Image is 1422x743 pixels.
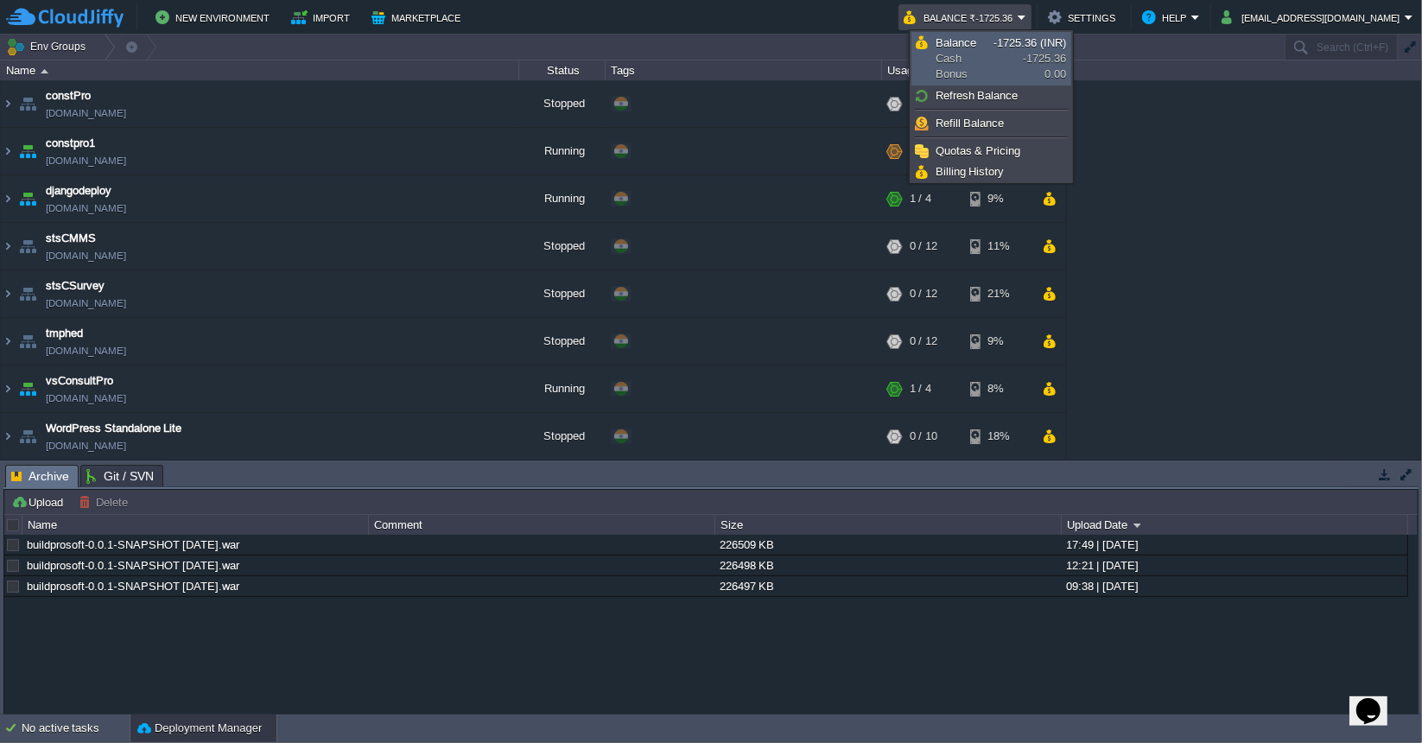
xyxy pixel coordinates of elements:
[910,223,937,270] div: 0 / 12
[606,60,881,80] div: Tags
[46,372,113,390] a: vsConsultPro
[16,365,40,412] img: AMDAwAAAACH5BAEAAAAALAAAAAABAAEAAAICRAEAOw==
[46,420,181,437] a: WordPress Standalone Lite
[41,69,48,73] img: AMDAwAAAACH5BAEAAAAALAAAAAABAAEAAAICRAEAOw==
[1,128,15,175] img: AMDAwAAAACH5BAEAAAAALAAAAAABAAEAAAICRAEAOw==
[22,714,130,742] div: No active tasks
[970,175,1026,222] div: 9%
[1,365,15,412] img: AMDAwAAAACH5BAEAAAAALAAAAAABAAEAAAICRAEAOw==
[715,556,1060,575] div: 226498 KB
[936,144,1020,157] span: Quotas & Pricing
[6,35,92,59] button: Env Groups
[1,175,15,222] img: AMDAwAAAACH5BAEAAAAALAAAAAABAAEAAAICRAEAOw==
[1,318,15,365] img: AMDAwAAAACH5BAEAAAAALAAAAAABAAEAAAICRAEAOw==
[46,325,83,342] a: tmphed
[912,142,1070,161] a: Quotas & Pricing
[970,365,1026,412] div: 8%
[1062,576,1406,596] div: 09:38 | [DATE]
[86,466,154,486] span: Git / SVN
[904,7,1018,28] button: Balance ₹-1725.36
[46,182,111,200] a: djangodeploy
[519,175,606,222] div: Running
[970,270,1026,317] div: 21%
[46,152,126,169] a: [DOMAIN_NAME]
[910,413,937,460] div: 0 / 10
[519,80,606,127] div: Stopped
[46,437,126,454] a: [DOMAIN_NAME]
[520,60,605,80] div: Status
[519,223,606,270] div: Stopped
[936,117,1005,130] span: Refill Balance
[27,538,239,551] a: buildprosoft-0.0.1-SNAPSHOT [DATE].war
[910,175,931,222] div: 1 / 4
[715,535,1060,555] div: 226509 KB
[1222,7,1405,28] button: [EMAIL_ADDRESS][DOMAIN_NAME]
[1,80,15,127] img: AMDAwAAAACH5BAEAAAAALAAAAAABAAEAAAICRAEAOw==
[16,80,40,127] img: AMDAwAAAACH5BAEAAAAALAAAAAABAAEAAAICRAEAOw==
[910,365,931,412] div: 1 / 4
[519,270,606,317] div: Stopped
[46,390,126,407] a: [DOMAIN_NAME]
[16,413,40,460] img: AMDAwAAAACH5BAEAAAAALAAAAAABAAEAAAICRAEAOw==
[970,318,1026,365] div: 9%
[156,7,275,28] button: New Environment
[715,576,1060,596] div: 226497 KB
[1,270,15,317] img: AMDAwAAAACH5BAEAAAAALAAAAAABAAEAAAICRAEAOw==
[716,515,1061,535] div: Size
[11,494,68,510] button: Upload
[46,230,96,247] a: stsCMMS
[1142,7,1191,28] button: Help
[1,413,15,460] img: AMDAwAAAACH5BAEAAAAALAAAAAABAAEAAAICRAEAOw==
[1349,674,1405,726] iframe: chat widget
[46,295,126,312] a: [DOMAIN_NAME]
[16,175,40,222] img: AMDAwAAAACH5BAEAAAAALAAAAAABAAEAAAICRAEAOw==
[16,270,40,317] img: AMDAwAAAACH5BAEAAAAALAAAAAABAAEAAAICRAEAOw==
[11,466,69,487] span: Archive
[46,247,126,264] a: [DOMAIN_NAME]
[970,223,1026,270] div: 11%
[910,270,937,317] div: 0 / 12
[519,128,606,175] div: Running
[912,114,1070,133] a: Refill Balance
[6,7,124,29] img: CloudJiffy
[46,135,95,152] a: constpro1
[912,33,1070,85] a: BalanceCashBonus-1725.36 (INR)-1725.360.00
[1063,515,1407,535] div: Upload Date
[1062,556,1406,575] div: 12:21 | [DATE]
[371,7,466,28] button: Marketplace
[16,318,40,365] img: AMDAwAAAACH5BAEAAAAALAAAAAABAAEAAAICRAEAOw==
[993,36,1066,80] span: -1725.36 0.00
[883,60,1065,80] div: Usage
[912,86,1070,105] a: Refresh Balance
[993,36,1066,49] span: -1725.36 (INR)
[46,105,126,122] a: [DOMAIN_NAME]
[936,89,1019,102] span: Refresh Balance
[291,7,356,28] button: Import
[46,200,126,217] a: [DOMAIN_NAME]
[137,720,262,737] button: Deployment Manager
[46,277,105,295] a: stsCSurvey
[910,318,937,365] div: 0 / 12
[936,165,1005,178] span: Billing History
[936,36,976,49] span: Balance
[46,87,91,105] a: constPro
[2,60,518,80] div: Name
[16,223,40,270] img: AMDAwAAAACH5BAEAAAAALAAAAAABAAEAAAICRAEAOw==
[79,494,133,510] button: Delete
[23,515,368,535] div: Name
[970,413,1026,460] div: 18%
[27,559,239,572] a: buildprosoft-0.0.1-SNAPSHOT [DATE].war
[370,515,714,535] div: Comment
[936,35,993,82] span: Cash Bonus
[519,413,606,460] div: Stopped
[1062,535,1406,555] div: 17:49 | [DATE]
[912,162,1070,181] a: Billing History
[519,365,606,412] div: Running
[1048,7,1120,28] button: Settings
